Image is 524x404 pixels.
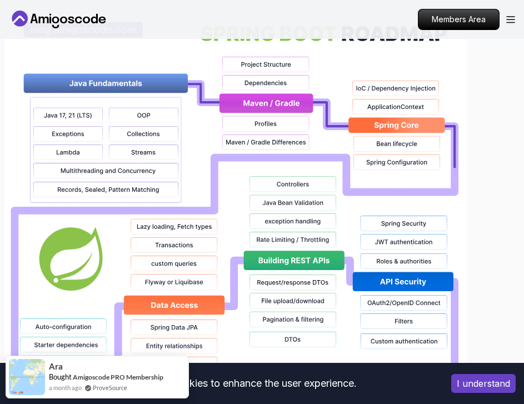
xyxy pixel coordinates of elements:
p: Members Area [418,9,499,29]
div: This website uses cookies to enhance the user experience. [8,371,435,396]
img: provesource social proof notification image [9,359,45,395]
button: Accept cookies [451,374,516,393]
span: a month ago [49,383,82,392]
a: ProveSource [93,383,127,392]
span: Ara [49,362,63,371]
a: Members Area [418,9,500,30]
button: Open Menu [506,16,515,23]
span: Bought [49,372,72,381]
a: Amigoscode PRO Membership [73,373,163,381]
